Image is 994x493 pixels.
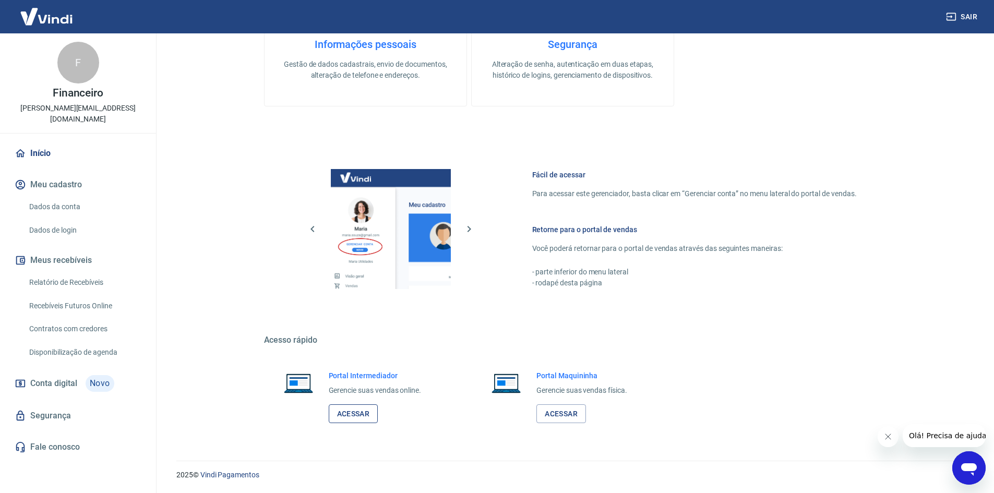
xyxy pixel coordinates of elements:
h6: Portal Maquininha [536,370,627,381]
span: Novo [86,375,114,392]
iframe: Fechar mensagem [878,426,899,447]
a: Dados de login [25,220,143,241]
a: Início [13,142,143,165]
div: F [57,42,99,83]
p: Gerencie suas vendas online. [329,385,422,396]
a: Recebíveis Futuros Online [25,295,143,317]
button: Meu cadastro [13,173,143,196]
p: Alteração de senha, autenticação em duas etapas, histórico de logins, gerenciamento de dispositivos. [488,59,657,81]
img: Imagem da dashboard mostrando o botão de gerenciar conta na sidebar no lado esquerdo [331,169,451,289]
p: - rodapé desta página [532,278,857,288]
p: 2025 © [176,470,969,480]
a: Vindi Pagamentos [200,471,259,479]
a: Contratos com credores [25,318,143,340]
iframe: Botão para abrir a janela de mensagens [952,451,986,485]
p: [PERSON_NAME][EMAIL_ADDRESS][DOMAIN_NAME] [8,103,148,125]
button: Meus recebíveis [13,249,143,272]
h6: Retorne para o portal de vendas [532,224,857,235]
p: Para acessar este gerenciador, basta clicar em “Gerenciar conta” no menu lateral do portal de ven... [532,188,857,199]
a: Conta digitalNovo [13,371,143,396]
p: Gestão de dados cadastrais, envio de documentos, alteração de telefone e endereços. [281,59,450,81]
a: Fale conosco [13,436,143,459]
a: Disponibilização de agenda [25,342,143,363]
h6: Fácil de acessar [532,170,857,180]
p: - parte inferior do menu lateral [532,267,857,278]
iframe: Mensagem da empresa [903,424,986,447]
span: Olá! Precisa de ajuda? [6,7,88,16]
p: Você poderá retornar para o portal de vendas através das seguintes maneiras: [532,243,857,254]
h6: Portal Intermediador [329,370,422,381]
a: Acessar [536,404,586,424]
p: Financeiro [53,88,104,99]
a: Dados da conta [25,196,143,218]
img: Imagem de um notebook aberto [484,370,528,395]
img: Imagem de um notebook aberto [277,370,320,395]
h5: Acesso rápido [264,335,882,345]
span: Conta digital [30,376,77,391]
h4: Segurança [488,38,657,51]
a: Acessar [329,404,378,424]
a: Segurança [13,404,143,427]
a: Relatório de Recebíveis [25,272,143,293]
button: Sair [944,7,981,27]
img: Vindi [13,1,80,32]
h4: Informações pessoais [281,38,450,51]
p: Gerencie suas vendas física. [536,385,627,396]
